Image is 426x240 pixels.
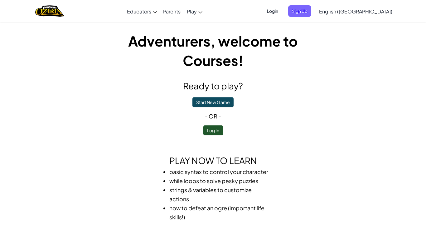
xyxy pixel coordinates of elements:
button: Sign Up [288,5,311,17]
span: Play [187,8,197,15]
span: - [205,112,209,120]
li: how to defeat an ogre (important life skills!) [169,203,269,222]
a: Play [184,3,206,20]
li: basic syntax to control your character [169,167,269,176]
li: strings & variables to customize actions [169,185,269,203]
li: while loops to solve pesky puzzles [169,176,269,185]
button: Log In [203,125,223,135]
a: Parents [160,3,184,20]
span: - [217,112,221,120]
button: Login [263,5,282,17]
img: Home [35,5,64,17]
span: English ([GEOGRAPHIC_DATA]) [319,8,392,15]
span: Educators [127,8,151,15]
button: Start New Game [192,97,234,107]
h1: Adventurers, welcome to Courses! [101,31,325,70]
a: Educators [124,3,160,20]
span: or [209,112,217,120]
h2: Play now to learn [101,154,325,167]
a: English ([GEOGRAPHIC_DATA]) [316,3,395,20]
h2: Ready to play? [101,79,325,92]
a: Ozaria by CodeCombat logo [35,5,64,17]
